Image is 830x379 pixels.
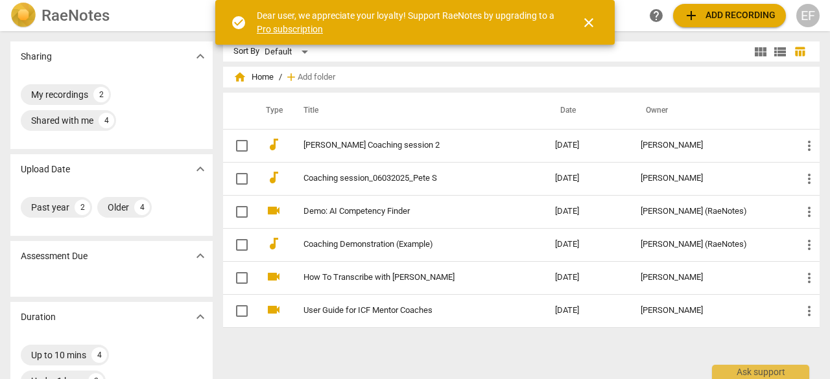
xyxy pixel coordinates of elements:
[545,228,630,261] td: [DATE]
[545,261,630,294] td: [DATE]
[10,3,210,29] a: LogoRaeNotes
[193,248,208,264] span: expand_more
[753,44,768,60] span: view_module
[648,8,664,23] span: help
[91,347,107,363] div: 4
[641,273,781,282] div: [PERSON_NAME]
[770,42,790,62] button: List view
[641,174,781,183] div: [PERSON_NAME]
[21,310,56,324] p: Duration
[266,236,281,251] span: audiotrack
[266,203,281,218] span: videocam
[31,88,88,101] div: My recordings
[303,141,508,150] a: [PERSON_NAME] Coaching session 2
[257,24,323,34] a: Pro subscription
[31,201,69,214] div: Past year
[796,4,820,27] button: EF
[641,141,781,150] div: [PERSON_NAME]
[801,270,817,286] span: more_vert
[683,8,776,23] span: Add recording
[265,41,313,62] div: Default
[801,204,817,220] span: more_vert
[801,171,817,187] span: more_vert
[233,71,246,84] span: home
[193,49,208,64] span: expand_more
[581,15,597,30] span: close
[191,246,210,266] button: Show more
[266,170,281,185] span: audiotrack
[641,207,781,216] div: [PERSON_NAME] (RaeNotes)
[303,174,508,183] a: Coaching session_06032025_Pete S
[10,3,36,29] img: Logo
[801,237,817,253] span: more_vert
[751,42,770,62] button: Tile view
[266,302,281,317] span: videocam
[288,93,545,129] th: Title
[31,349,86,362] div: Up to 10 mins
[99,113,114,128] div: 4
[255,93,288,129] th: Type
[645,4,668,27] a: Help
[573,7,604,38] button: Close
[193,309,208,325] span: expand_more
[298,73,335,82] span: Add folder
[193,161,208,177] span: expand_more
[303,240,508,249] a: Coaching Demonstration (Example)
[794,45,806,58] span: table_chart
[191,159,210,179] button: Show more
[257,9,558,36] div: Dear user, we appreciate your loyalty! Support RaeNotes by upgrading to a
[191,47,210,66] button: Show more
[545,294,630,327] td: [DATE]
[545,162,630,195] td: [DATE]
[233,71,274,84] span: Home
[233,47,259,56] div: Sort By
[641,240,781,249] div: [PERSON_NAME] (RaeNotes)
[630,93,791,129] th: Owner
[285,71,298,84] span: add
[545,93,630,129] th: Date
[303,207,508,216] a: Demo: AI Competency Finder
[21,163,70,176] p: Upload Date
[801,303,817,319] span: more_vert
[712,365,809,379] div: Ask support
[673,4,786,27] button: Upload
[21,249,88,263] p: Assessment Due
[31,114,93,127] div: Shared with me
[75,200,90,215] div: 2
[790,42,809,62] button: Table view
[108,201,129,214] div: Older
[134,200,150,215] div: 4
[772,44,788,60] span: view_list
[93,87,109,102] div: 2
[41,6,110,25] h2: RaeNotes
[266,137,281,152] span: audiotrack
[303,273,508,282] a: How To Transcribe with [PERSON_NAME]
[266,269,281,284] span: videocam
[641,306,781,316] div: [PERSON_NAME]
[303,306,508,316] a: User Guide for ICF Mentor Coaches
[21,50,52,63] p: Sharing
[545,195,630,228] td: [DATE]
[191,307,210,327] button: Show more
[801,138,817,154] span: more_vert
[683,8,699,23] span: add
[545,129,630,162] td: [DATE]
[279,73,282,82] span: /
[231,15,246,30] span: check_circle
